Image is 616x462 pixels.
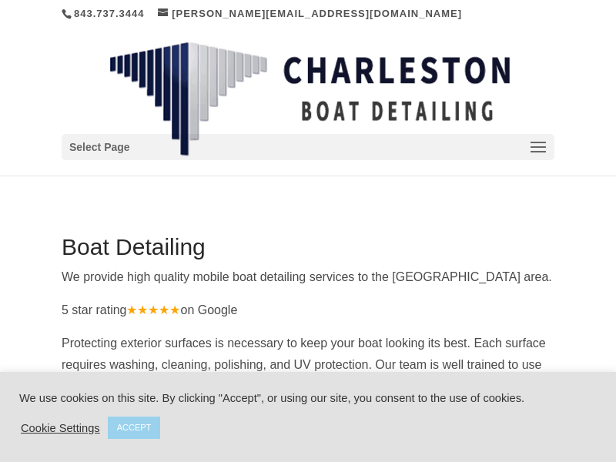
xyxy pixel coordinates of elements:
[109,42,510,157] img: Charleston Boat Detailing
[62,266,554,300] p: We provide high quality mobile boat detailing services to the [GEOGRAPHIC_DATA] area.
[126,303,180,316] span: ★★★★★
[19,391,597,405] div: We use cookies on this site. By clicking "Accept", or using our site, you consent to the use of c...
[21,421,100,435] a: Cookie Settings
[62,303,180,316] span: 5 star rating
[180,303,237,316] span: on Google
[62,236,554,266] h1: Boat Detailing
[108,417,161,439] a: ACCEPT
[74,8,145,19] a: 843.737.3444
[69,139,130,156] span: Select Page
[158,8,462,19] a: [PERSON_NAME][EMAIL_ADDRESS][DOMAIN_NAME]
